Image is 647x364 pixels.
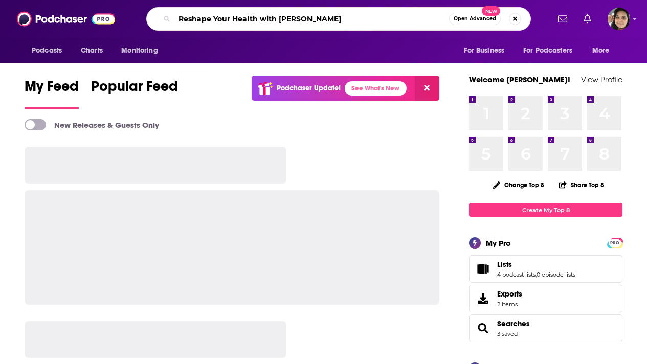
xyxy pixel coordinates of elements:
a: Searches [473,321,493,335]
span: Podcasts [32,43,62,58]
button: open menu [517,41,587,60]
span: , [536,271,537,278]
span: Monitoring [121,43,158,58]
input: Search podcasts, credits, & more... [174,11,449,27]
span: Exports [497,289,522,299]
button: open menu [457,41,517,60]
button: Show profile menu [608,8,630,30]
span: Lists [469,255,622,283]
a: Welcome [PERSON_NAME]! [469,75,570,84]
button: Share Top 8 [559,175,605,195]
span: Open Advanced [454,16,496,21]
div: Search podcasts, credits, & more... [146,7,531,31]
p: Podchaser Update! [277,84,341,93]
span: My Feed [25,78,79,101]
button: Change Top 8 [487,178,550,191]
a: Lists [497,260,575,269]
a: Searches [497,319,530,328]
span: New [482,6,500,16]
a: Exports [469,285,622,312]
a: Show notifications dropdown [554,10,571,28]
button: Open AdvancedNew [449,13,501,25]
a: Lists [473,262,493,276]
div: My Pro [486,238,511,248]
img: User Profile [608,8,630,30]
a: Charts [74,41,109,60]
a: PRO [609,239,621,246]
a: Show notifications dropdown [579,10,595,28]
span: Popular Feed [91,78,178,101]
a: New Releases & Guests Only [25,119,159,130]
span: Exports [473,291,493,306]
button: open menu [25,41,75,60]
button: open menu [114,41,171,60]
img: Podchaser - Follow, Share and Rate Podcasts [17,9,115,29]
a: Create My Top 8 [469,203,622,217]
a: My Feed [25,78,79,109]
span: More [592,43,610,58]
span: 2 items [497,301,522,308]
a: 0 episode lists [537,271,575,278]
span: Logged in as shelbyjanner [608,8,630,30]
span: Searches [469,314,622,342]
a: Popular Feed [91,78,178,109]
a: 3 saved [497,330,518,337]
button: open menu [585,41,622,60]
span: For Business [464,43,504,58]
a: 4 podcast lists [497,271,536,278]
span: Lists [497,260,512,269]
span: Charts [81,43,103,58]
a: View Profile [581,75,622,84]
a: See What's New [345,81,407,96]
span: For Podcasters [523,43,572,58]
